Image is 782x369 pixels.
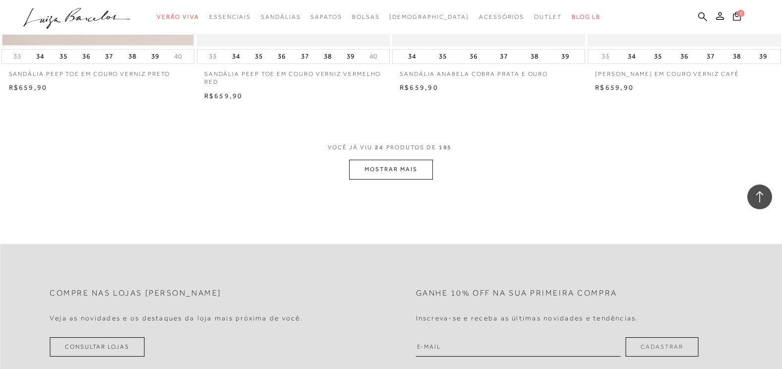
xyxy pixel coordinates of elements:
button: 38 [125,50,139,63]
button: 34 [405,50,419,63]
button: 38 [321,50,335,63]
button: Cadastrar [625,337,698,357]
button: 37 [102,50,116,63]
button: 36 [79,50,93,63]
a: [PERSON_NAME] EM COURO VERNIZ CAFÉ [588,64,781,78]
span: 24 [375,144,384,151]
span: Bolsas [352,13,380,20]
a: noSubCategoriesText [389,8,469,26]
span: R$659,90 [400,83,438,91]
span: 195 [439,144,452,151]
button: 37 [704,50,718,63]
span: 0 [737,10,744,17]
span: VOCÊ JÁ VIU PRODUTOS DE [328,144,455,151]
button: 33 [206,52,220,61]
span: Sapatos [310,13,342,20]
a: categoryNavScreenReaderText [310,8,342,26]
h2: Ganhe 10% off na sua primeira compra [416,289,617,298]
a: BLOG LB [572,8,601,26]
button: 40 [366,52,380,61]
button: MOSTRAR MAIS [349,160,432,179]
button: 34 [229,50,243,63]
a: categoryNavScreenReaderText [352,8,380,26]
a: categoryNavScreenReaderText [479,8,524,26]
button: 40 [171,52,185,61]
button: 36 [275,50,289,63]
button: 33 [10,52,24,61]
button: 34 [625,50,639,63]
button: 35 [57,50,70,63]
button: 34 [33,50,47,63]
a: categoryNavScreenReaderText [157,8,199,26]
span: Verão Viva [157,13,199,20]
span: Outlet [534,13,562,20]
a: categoryNavScreenReaderText [534,8,562,26]
button: 36 [467,50,481,63]
a: SANDÁLIA PEEP TOE EM COURO VERNIZ VERMELHO RED [197,64,390,87]
span: R$659,90 [204,92,243,100]
button: 38 [730,50,744,63]
a: SANDÁLIA PEEP TOE EM COURO VERNIZ PRETO [1,64,194,78]
button: 37 [497,50,511,63]
button: 39 [344,50,358,63]
button: 38 [528,50,541,63]
span: Essenciais [209,13,251,20]
h2: Compre nas lojas [PERSON_NAME] [50,289,222,298]
h4: Inscreva-se e receba as últimas novidades e tendências. [416,314,639,322]
button: 39 [756,50,770,63]
span: R$659,90 [595,83,634,91]
a: categoryNavScreenReaderText [209,8,251,26]
input: E-mail [416,337,621,357]
a: categoryNavScreenReaderText [261,8,301,26]
span: R$659,90 [9,83,48,91]
span: [DEMOGRAPHIC_DATA] [389,13,469,20]
button: 0 [730,11,744,24]
a: Consultar Lojas [50,337,145,357]
button: 33 [599,52,612,61]
button: 35 [651,50,665,63]
h4: Veja as novidades e os destaques da loja mais próxima de você. [50,314,303,322]
button: 35 [436,50,450,63]
button: 35 [252,50,266,63]
button: 36 [677,50,691,63]
button: 37 [298,50,312,63]
span: Sandálias [261,13,301,20]
span: Acessórios [479,13,524,20]
button: 39 [558,50,572,63]
a: SANDÁLIA ANABELA COBRA PRATA E OURO [392,64,585,78]
button: 39 [148,50,162,63]
span: BLOG LB [572,13,601,20]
